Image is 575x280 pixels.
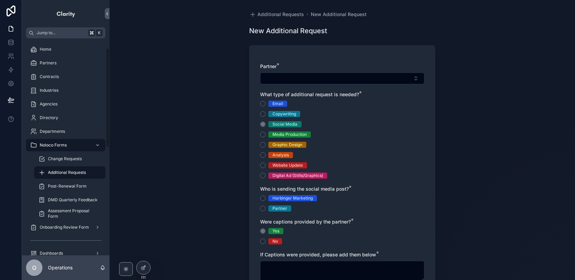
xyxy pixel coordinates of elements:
a: Directory [26,112,105,124]
a: Additional Requests [249,11,304,18]
span: Home [40,47,51,52]
button: Jump to...K [26,27,105,38]
span: Additional Requests [48,170,86,175]
span: Additional Requests [257,11,304,18]
span: Onboarding Review Form [40,225,89,230]
div: Social Media [272,121,297,127]
span: Dashboards [40,251,63,256]
span: Jump to... [37,30,86,36]
span: DMD Quarterly Feedback [48,197,98,203]
span: K [97,30,102,36]
div: Digital Ad (Stills/Graphics) [272,173,323,179]
div: scrollable content [22,38,110,255]
div: Analysis [272,152,289,158]
div: Website Update [272,162,303,168]
span: Directory [40,115,58,120]
img: App logo [56,8,76,19]
span: What type of additional request is needed? [260,91,359,97]
h1: New Additional Request [249,26,327,36]
a: DMD Quarterly Feedback [34,194,105,206]
span: Post-Renewal Form [48,183,87,189]
span: Who is sending the social media post? [260,186,349,192]
span: Change Requests [48,156,82,162]
button: Select Button [260,73,424,84]
div: Media Production [272,131,307,138]
div: Graphic Design [272,142,302,148]
a: Partners [26,57,105,69]
div: Harbinger Marketing [272,195,313,201]
a: Dashboards [26,247,105,259]
a: Additional Requests [34,166,105,179]
span: Contracts [40,74,59,79]
a: Change Requests [34,153,105,165]
span: Partner [260,63,277,69]
span: Partners [40,60,56,66]
p: Operations [48,264,73,271]
a: Onboarding Review Form [26,221,105,233]
span: Assessment Proposal Form [48,208,99,219]
span: Noloco Forms [40,142,67,148]
span: If Captions were provided, please add them below [260,252,376,257]
span: Were captions provided by the partner? [260,219,351,225]
a: Contracts [26,71,105,83]
a: Post-Renewal Form [34,180,105,192]
span: Agencies [40,101,57,107]
div: Email [272,101,283,107]
a: Industries [26,84,105,97]
a: New Additional Request [311,11,367,18]
a: Home [26,43,105,55]
a: Noloco Forms [26,139,105,151]
div: Yes [272,228,279,234]
a: Agencies [26,98,105,110]
a: Departments [26,125,105,138]
div: Copywriting [272,111,296,117]
span: O [32,264,36,272]
a: Assessment Proposal Form [34,207,105,220]
span: Departments [40,129,65,134]
span: Industries [40,88,59,93]
div: Partner [272,205,287,212]
div: No [272,238,278,244]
